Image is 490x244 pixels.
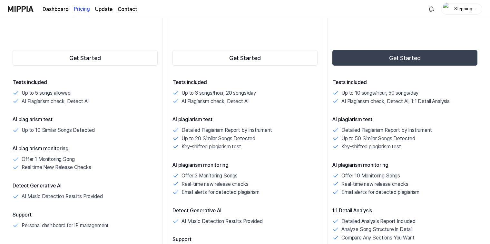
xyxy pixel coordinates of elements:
[181,143,241,151] p: Key-shifted plagiarism test
[22,97,89,106] p: AI Plagiarism check, Detect AI
[172,49,318,67] a: Get Started
[181,126,272,134] p: Detailed Plagiarism Report by Instrument
[43,5,69,13] a: Dashboard
[172,116,318,123] p: AI plagiarism test
[172,161,318,169] p: AI plagiarism monitoring
[13,50,158,66] button: Get Started
[341,188,419,196] p: Email alerts for detected plagiarism
[13,116,158,123] p: AI plagiarism test
[332,50,477,66] button: Get Started
[22,163,91,172] p: Real time New Release Checks
[172,207,318,215] p: Detect Generative AI
[341,172,400,180] p: Offer 10 Monitoring Songs
[13,211,158,219] p: Support
[181,97,249,106] p: AI Plagiarism check, Detect AI
[341,126,432,134] p: Detailed Plagiarism Report by Instrument
[172,236,318,243] p: Support
[22,221,109,230] p: Personal dashboard for IP management
[332,116,477,123] p: AI plagiarism test
[181,134,255,143] p: Up to 20 Similar Songs Detected
[13,182,158,190] p: Detect Generative AI
[13,49,158,67] a: Get Started
[341,134,415,143] p: Up to 50 Similar Songs Detected
[341,89,418,97] p: Up to 10 songs/hour, 50 songs/day
[22,192,103,201] p: AI Music Detection Results Provided
[341,180,408,188] p: Real-time new release checks
[181,188,260,196] p: Email alerts for detected plagiarism
[172,50,318,66] button: Get Started
[172,79,318,86] p: Tests included
[181,180,249,188] p: Real-time new release checks
[332,207,477,215] p: 1:1 Detail Analysis
[181,89,256,97] p: Up to 3 songs/hour, 20 songs/day
[427,5,435,13] img: 알림
[341,217,416,226] p: Detailed Analysis Report Included
[74,0,90,18] a: Pricing
[341,225,413,234] p: Analyze Song Structure in Detail
[443,3,451,16] img: profile
[332,161,477,169] p: AI plagiarism monitoring
[341,143,401,151] p: Key-shifted plagiarism test
[118,5,137,13] a: Contact
[22,155,74,164] p: Offer 1 Monitoring Song
[22,89,71,97] p: Up to 5 songs allowed
[332,49,477,67] a: Get Started
[341,234,414,242] p: Compare Any Sections You Want
[332,79,477,86] p: Tests included
[13,79,158,86] p: Tests included
[441,4,482,15] button: profileStepping Out
[341,97,450,106] p: AI Plagiarism check, Detect AI, 1:1 Detail Analysis
[181,217,262,226] p: AI Music Detection Results Provided
[181,172,238,180] p: Offer 3 Monitoring Songs
[22,126,95,134] p: Up to 10 Similar Songs Detected
[95,5,113,13] a: Update
[453,5,478,12] div: Stepping Out
[13,145,158,153] p: AI plagiarism monitoring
